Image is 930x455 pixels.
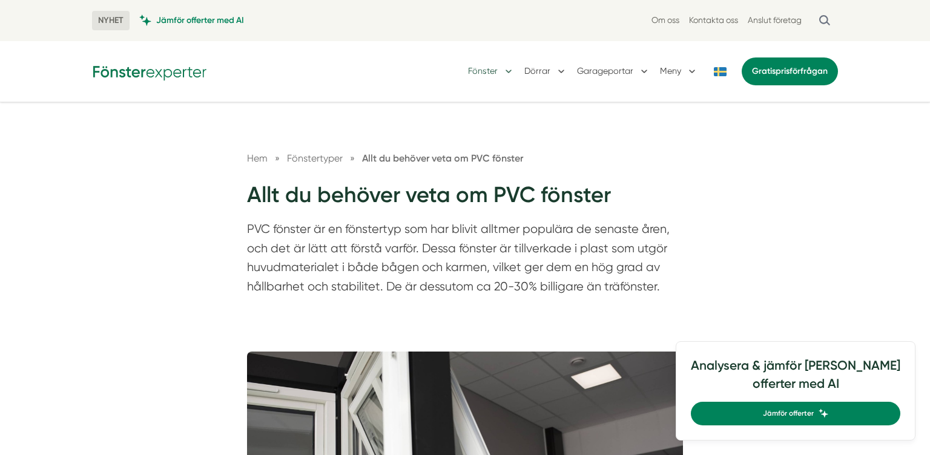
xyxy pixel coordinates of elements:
[691,402,900,425] a: Jämför offerter
[752,66,776,76] span: Gratis
[524,56,567,87] button: Dörrar
[247,152,268,164] a: Hem
[247,220,683,302] p: PVC fönster är en fönstertyp som har blivit alltmer populära de senaste åren, och det är lätt att...
[763,408,814,419] span: Jämför offerter
[362,152,523,164] a: Allt du behöver veta om PVC fönster
[691,356,900,402] h4: Analysera & jämför [PERSON_NAME] offerter med AI
[742,57,838,85] a: Gratisprisförfrågan
[660,56,698,87] button: Meny
[748,15,802,26] a: Anslut företag
[287,152,345,164] a: Fönstertyper
[350,151,355,166] span: »
[651,15,679,26] a: Om oss
[689,15,738,26] a: Kontakta oss
[247,180,683,220] h1: Allt du behöver veta om PVC fönster
[287,152,343,164] span: Fönstertyper
[577,56,650,87] button: Garageportar
[275,151,280,166] span: »
[92,62,207,80] img: Fönsterexperter Logotyp
[247,151,683,166] nav: Breadcrumb
[156,15,244,26] span: Jämför offerter med AI
[468,56,515,87] button: Fönster
[92,11,130,30] span: NYHET
[139,15,244,26] a: Jämför offerter med AI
